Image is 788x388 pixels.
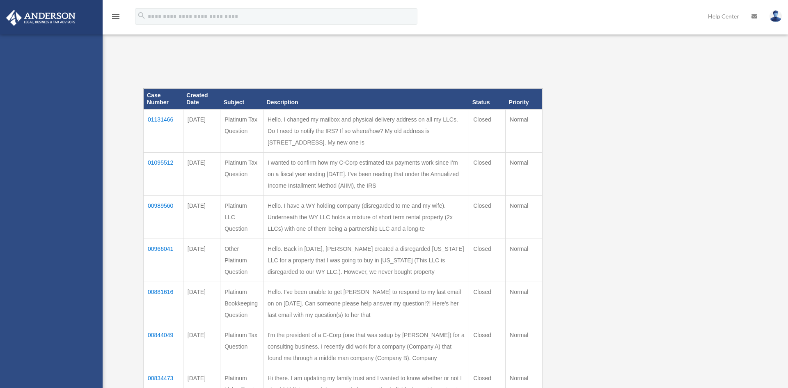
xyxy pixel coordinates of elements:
td: Other Platinum Question [220,239,263,282]
td: 01095512 [144,152,183,195]
td: 00989560 [144,195,183,239]
td: Closed [469,239,506,282]
td: Platinum Tax Question [220,109,263,152]
td: Normal [506,195,543,239]
td: [DATE] [183,239,220,282]
td: Hello. I have a WY holding company (disregarded to me and my wife). Underneath the WY LLC holds a... [263,195,469,239]
td: Normal [506,109,543,152]
img: User Pic [770,10,782,22]
td: I wanted to confirm how my C-Corp estimated tax payments work since I’m on a fiscal year ending [... [263,152,469,195]
td: [DATE] [183,152,220,195]
img: Anderson Advisors Platinum Portal [4,10,78,26]
td: Normal [506,282,543,325]
td: Platinum Bookkeeping Question [220,282,263,325]
td: Hello. I changed my mailbox and physical delivery address on all my LLCs. Do I need to notify the... [263,109,469,152]
td: [DATE] [183,282,220,325]
td: 00844049 [144,325,183,368]
td: I'm the president of a C-Corp (one that was setup by [PERSON_NAME]) for a consulting business. I ... [263,325,469,368]
th: Priority [506,89,543,110]
td: Closed [469,152,506,195]
td: [DATE] [183,195,220,239]
td: Normal [506,152,543,195]
td: Normal [506,239,543,282]
td: Closed [469,282,506,325]
td: Hello. I've been unable to get [PERSON_NAME] to respond to my last email on on [DATE]. Can someon... [263,282,469,325]
a: menu [111,14,121,21]
td: Closed [469,325,506,368]
td: [DATE] [183,109,220,152]
th: Case Number [144,89,183,110]
i: search [137,11,146,20]
td: Closed [469,195,506,239]
td: Hello. Back in [DATE], [PERSON_NAME] created a disregarded [US_STATE] LLC for a property that I w... [263,239,469,282]
td: 00881616 [144,282,183,325]
th: Subject [220,89,263,110]
td: 00966041 [144,239,183,282]
td: Platinum Tax Question [220,152,263,195]
td: Normal [506,325,543,368]
th: Status [469,89,506,110]
td: Platinum LLC Question [220,195,263,239]
td: [DATE] [183,325,220,368]
i: menu [111,11,121,21]
td: Platinum Tax Question [220,325,263,368]
th: Created Date [183,89,220,110]
th: Description [263,89,469,110]
td: 01131466 [144,109,183,152]
td: Closed [469,109,506,152]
